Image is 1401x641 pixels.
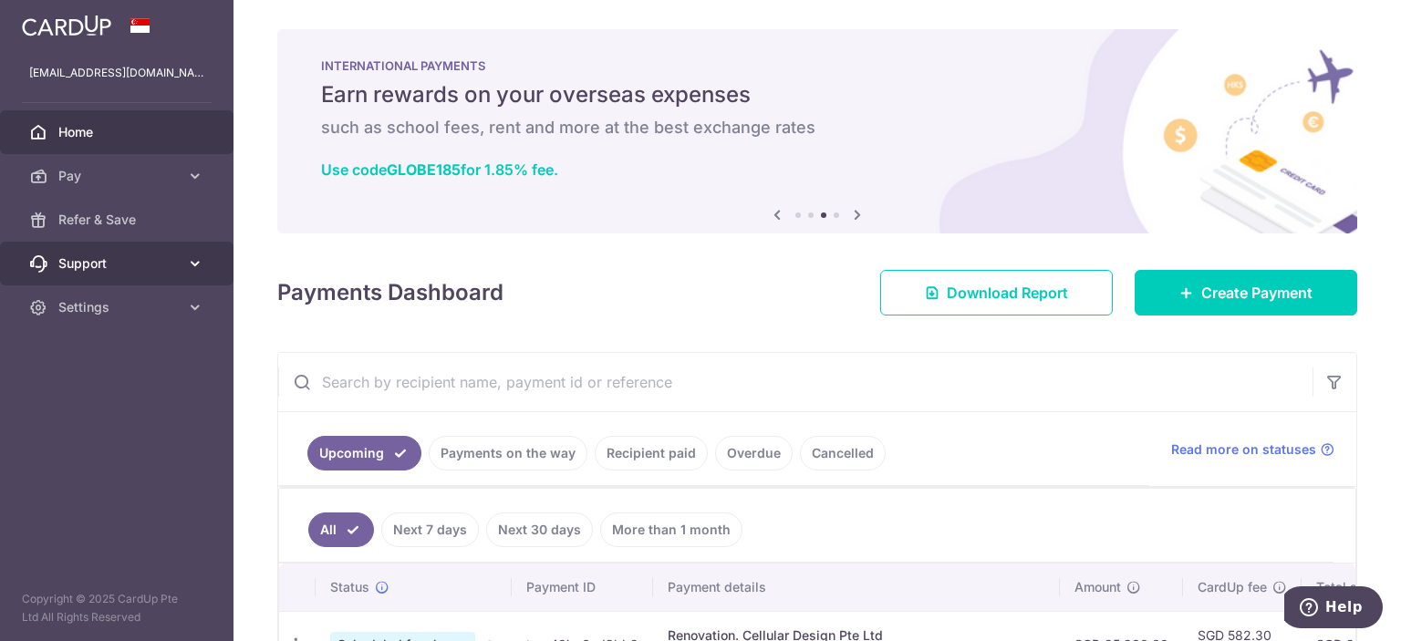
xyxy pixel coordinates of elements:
[1201,282,1313,304] span: Create Payment
[600,512,742,547] a: More than 1 month
[1135,270,1357,315] a: Create Payment
[308,512,374,547] a: All
[58,254,179,273] span: Support
[387,160,461,179] b: GLOBE185
[381,512,479,547] a: Next 7 days
[321,58,1313,73] p: INTERNATIONAL PAYMENTS
[1171,440,1316,459] span: Read more on statuses
[947,282,1068,304] span: Download Report
[307,436,421,470] a: Upcoming
[486,512,593,547] a: Next 30 days
[58,298,179,316] span: Settings
[800,436,886,470] a: Cancelled
[22,15,111,36] img: CardUp
[330,578,369,596] span: Status
[1198,578,1267,596] span: CardUp fee
[880,270,1113,315] a: Download Report
[1171,440,1334,459] a: Read more on statuses
[512,563,653,611] th: Payment ID
[321,80,1313,109] h5: Earn rewards on your overseas expenses
[58,123,179,141] span: Home
[595,436,708,470] a: Recipient paid
[429,436,587,470] a: Payments on the way
[321,160,558,179] a: Use codeGLOBE185for 1.85% fee.
[277,276,503,309] h4: Payments Dashboard
[29,64,204,82] p: [EMAIL_ADDRESS][DOMAIN_NAME]
[715,436,793,470] a: Overdue
[321,117,1313,139] h6: such as school fees, rent and more at the best exchange rates
[277,29,1357,233] img: International Payment Banner
[1284,586,1383,632] iframe: Opens a widget where you can find more information
[653,563,1060,611] th: Payment details
[1074,578,1121,596] span: Amount
[58,167,179,185] span: Pay
[1316,578,1376,596] span: Total amt.
[278,353,1313,411] input: Search by recipient name, payment id or reference
[58,211,179,229] span: Refer & Save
